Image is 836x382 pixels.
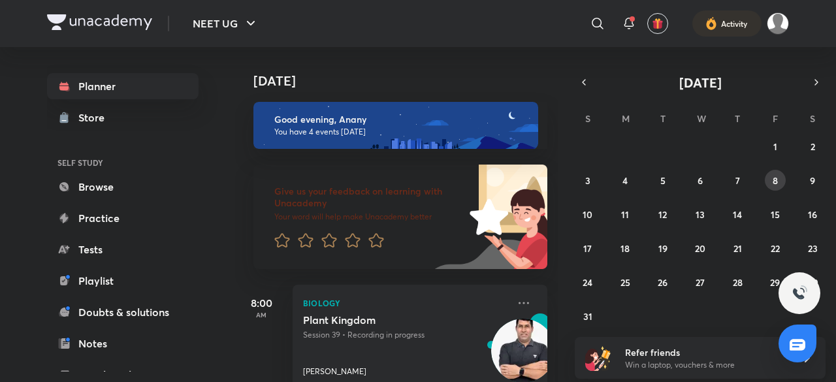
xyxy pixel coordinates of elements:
[78,110,112,125] div: Store
[593,73,807,91] button: [DATE]
[47,73,199,99] a: Planner
[647,13,668,34] button: avatar
[733,242,742,255] abbr: August 21, 2025
[696,276,705,289] abbr: August 27, 2025
[47,236,199,263] a: Tests
[770,276,780,289] abbr: August 29, 2025
[622,174,628,187] abbr: August 4, 2025
[620,242,630,255] abbr: August 18, 2025
[585,345,611,371] img: referral
[652,272,673,293] button: August 26, 2025
[577,170,598,191] button: August 3, 2025
[621,208,629,221] abbr: August 11, 2025
[808,242,818,255] abbr: August 23, 2025
[47,151,199,174] h6: SELF STUDY
[765,170,786,191] button: August 8, 2025
[615,170,635,191] button: August 4, 2025
[765,238,786,259] button: August 22, 2025
[47,205,199,231] a: Practice
[615,272,635,293] button: August 25, 2025
[802,136,823,157] button: August 2, 2025
[727,238,748,259] button: August 21, 2025
[658,242,667,255] abbr: August 19, 2025
[802,238,823,259] button: August 23, 2025
[765,136,786,157] button: August 1, 2025
[773,140,777,153] abbr: August 1, 2025
[810,112,815,125] abbr: Saturday
[802,170,823,191] button: August 9, 2025
[765,272,786,293] button: August 29, 2025
[810,174,815,187] abbr: August 9, 2025
[274,212,465,222] p: Your word will help make Unacademy better
[652,238,673,259] button: August 19, 2025
[773,174,778,187] abbr: August 8, 2025
[773,112,778,125] abbr: Friday
[615,204,635,225] button: August 11, 2025
[47,299,199,325] a: Doubts & solutions
[660,112,666,125] abbr: Tuesday
[585,112,590,125] abbr: Sunday
[765,204,786,225] button: August 15, 2025
[585,174,590,187] abbr: August 3, 2025
[808,208,817,221] abbr: August 16, 2025
[577,306,598,326] button: August 31, 2025
[727,170,748,191] button: August 7, 2025
[274,127,526,137] p: You have 4 events [DATE]
[274,185,465,209] h6: Give us your feedback on learning with Unacademy
[583,310,592,323] abbr: August 31, 2025
[792,285,807,301] img: ttu
[735,174,740,187] abbr: August 7, 2025
[660,174,666,187] abbr: August 5, 2025
[727,204,748,225] button: August 14, 2025
[303,366,366,377] p: [PERSON_NAME]
[47,104,199,131] a: Store
[577,204,598,225] button: August 10, 2025
[235,295,287,311] h5: 8:00
[583,208,592,221] abbr: August 10, 2025
[620,276,630,289] abbr: August 25, 2025
[185,10,266,37] button: NEET UG
[696,208,705,221] abbr: August 13, 2025
[577,272,598,293] button: August 24, 2025
[727,272,748,293] button: August 28, 2025
[652,204,673,225] button: August 12, 2025
[811,140,815,153] abbr: August 2, 2025
[303,313,466,326] h5: Plant Kingdom
[47,174,199,200] a: Browse
[698,174,703,187] abbr: August 6, 2025
[47,14,152,33] a: Company Logo
[303,295,508,311] p: Biology
[577,238,598,259] button: August 17, 2025
[767,12,789,35] img: Anany Minz
[622,112,630,125] abbr: Monday
[771,242,780,255] abbr: August 22, 2025
[733,208,742,221] abbr: August 14, 2025
[802,272,823,293] button: August 30, 2025
[625,359,786,371] p: Win a laptop, vouchers & more
[679,74,722,91] span: [DATE]
[615,238,635,259] button: August 18, 2025
[733,276,743,289] abbr: August 28, 2025
[583,276,592,289] abbr: August 24, 2025
[47,14,152,30] img: Company Logo
[425,165,547,269] img: feedback_image
[658,276,667,289] abbr: August 26, 2025
[625,345,786,359] h6: Refer friends
[695,242,705,255] abbr: August 20, 2025
[802,204,823,225] button: August 16, 2025
[303,329,508,341] p: Session 39 • Recording in progress
[274,114,526,125] h6: Good evening, Anany
[253,73,560,89] h4: [DATE]
[658,208,667,221] abbr: August 12, 2025
[771,208,780,221] abbr: August 15, 2025
[652,170,673,191] button: August 5, 2025
[652,18,664,29] img: avatar
[690,238,711,259] button: August 20, 2025
[690,204,711,225] button: August 13, 2025
[47,330,199,357] a: Notes
[735,112,740,125] abbr: Thursday
[690,170,711,191] button: August 6, 2025
[583,242,592,255] abbr: August 17, 2025
[690,272,711,293] button: August 27, 2025
[47,268,199,294] a: Playlist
